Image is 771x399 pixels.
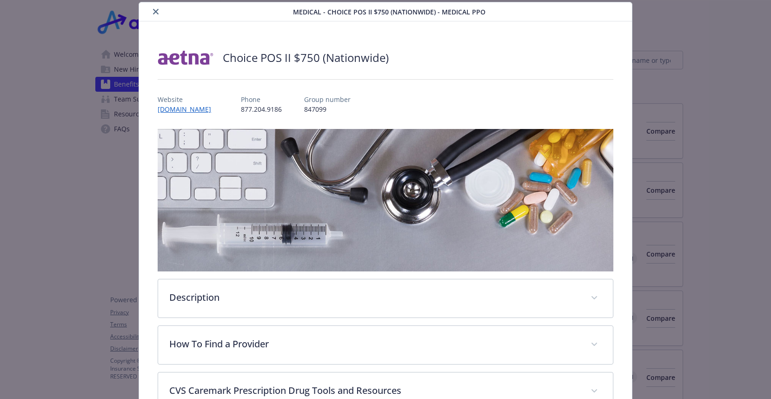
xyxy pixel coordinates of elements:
p: Phone [241,95,282,104]
p: Website [158,95,219,104]
span: Medical - Choice POS II $750 (Nationwide) - Medical PPO [293,7,485,17]
h2: Choice POS II $750 (Nationwide) [223,50,389,66]
p: Description [169,291,579,304]
img: banner [158,129,613,271]
button: close [150,6,161,17]
p: Group number [304,95,351,104]
img: Aetna Inc [158,44,213,72]
p: 847099 [304,104,351,114]
p: 877.204.9186 [241,104,282,114]
p: How To Find a Provider [169,337,579,351]
div: Description [158,279,612,318]
a: [DOMAIN_NAME] [158,105,219,114]
div: How To Find a Provider [158,326,612,364]
p: CVS Caremark Prescription Drug Tools and Resources [169,384,579,398]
